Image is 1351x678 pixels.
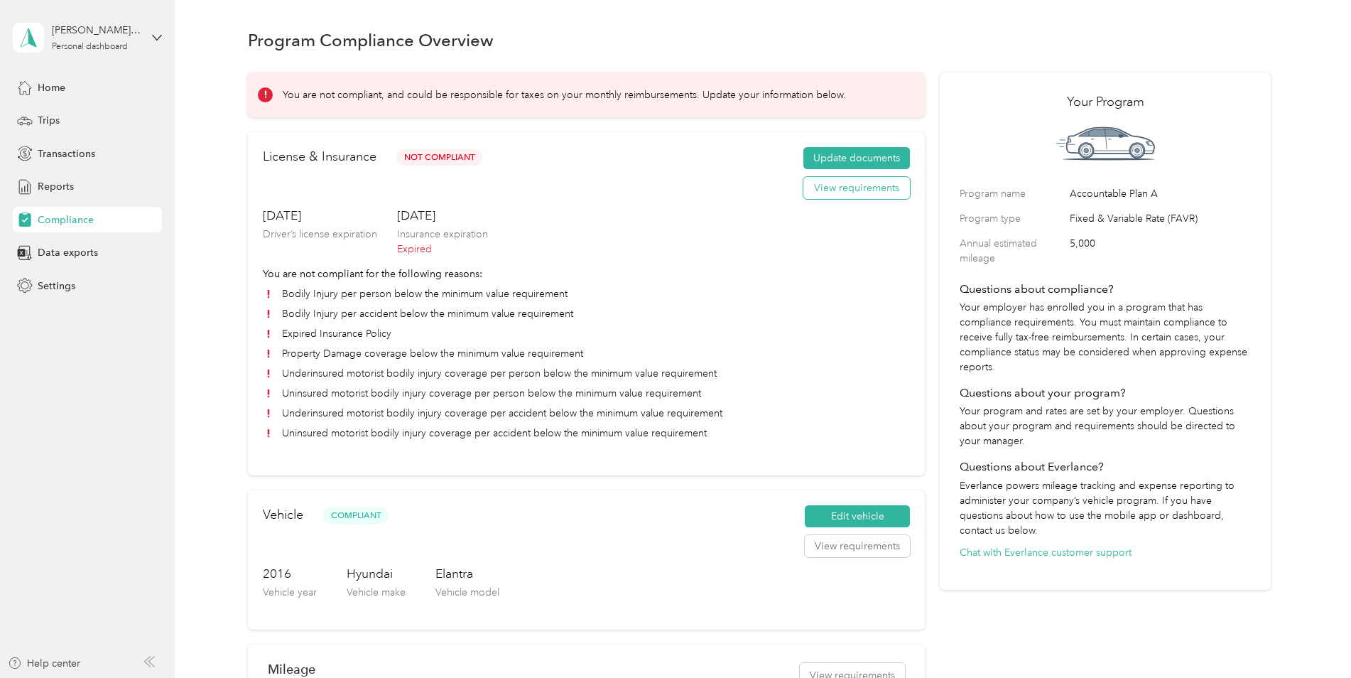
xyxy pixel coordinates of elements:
li: Bodily Injury per accident below the minimum value requirement [263,306,910,321]
div: [PERSON_NAME] [PERSON_NAME] [52,23,141,38]
span: Compliance [38,212,94,227]
h3: Elantra [435,565,499,583]
span: Fixed & Variable Rate (FAVR) [1070,211,1251,226]
button: View requirements [805,535,910,558]
span: Reports [38,179,74,194]
button: Help center [8,656,80,671]
span: Data exports [38,245,98,260]
h4: Questions about your program? [960,384,1251,402]
button: View requirements [803,177,910,200]
p: You are not compliant for the following reasons: [263,267,910,281]
h3: [DATE] [397,207,488,225]
p: Your employer has enrolled you in a program that has compliance requirements. You must maintain c... [960,300,1251,375]
h1: Program Compliance Overview [248,33,494,48]
h2: Mileage [268,662,315,677]
h3: 2016 [263,565,317,583]
span: Compliant [323,507,389,524]
p: Driver’s license expiration [263,227,377,242]
h2: License & Insurance [263,147,376,166]
h4: Questions about Everlance? [960,458,1251,475]
h3: Hyundai [347,565,406,583]
p: Your program and rates are set by your employer. Questions about your program and requirements sh... [960,404,1251,448]
span: Not Compliant [396,149,482,166]
li: Underinsured motorist bodily injury coverage per accident below the minimum value requirement [263,406,910,421]
iframe: Everlance-gr Chat Button Frame [1271,598,1351,678]
label: Program name [960,186,1065,201]
button: Update documents [803,147,910,170]
h2: Vehicle [263,505,303,524]
p: Vehicle make [347,585,406,600]
p: You are not compliant, and could be responsible for taxes on your monthly reimbursements. Update ... [283,87,846,102]
p: Vehicle model [435,585,499,600]
li: Underinsured motorist bodily injury coverage per person below the minimum value requirement [263,366,910,381]
li: Expired Insurance Policy [263,326,910,341]
li: Property Damage coverage below the minimum value requirement [263,346,910,361]
span: Home [38,80,65,95]
span: Transactions [38,146,95,161]
label: Program type [960,211,1065,226]
p: Insurance expiration [397,227,488,242]
button: Edit vehicle [805,505,910,528]
p: Expired [397,242,488,257]
span: 5,000 [1070,236,1251,266]
span: Trips [38,113,60,128]
span: Accountable Plan A [1070,186,1251,201]
li: Uninsured motorist bodily injury coverage per accident below the minimum value requirement [263,426,910,441]
li: Bodily Injury per person below the minimum value requirement [263,286,910,301]
li: Uninsured motorist bodily injury coverage per person below the minimum value requirement [263,386,910,401]
p: Everlance powers mileage tracking and expense reporting to administer your company’s vehicle prog... [960,478,1251,538]
button: Chat with Everlance customer support [960,545,1132,560]
div: Personal dashboard [52,43,128,51]
h3: [DATE] [263,207,377,225]
label: Annual estimated mileage [960,236,1065,266]
h2: Your Program [960,92,1251,112]
span: Settings [38,279,75,294]
p: Vehicle year [263,585,317,600]
h4: Questions about compliance? [960,281,1251,298]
